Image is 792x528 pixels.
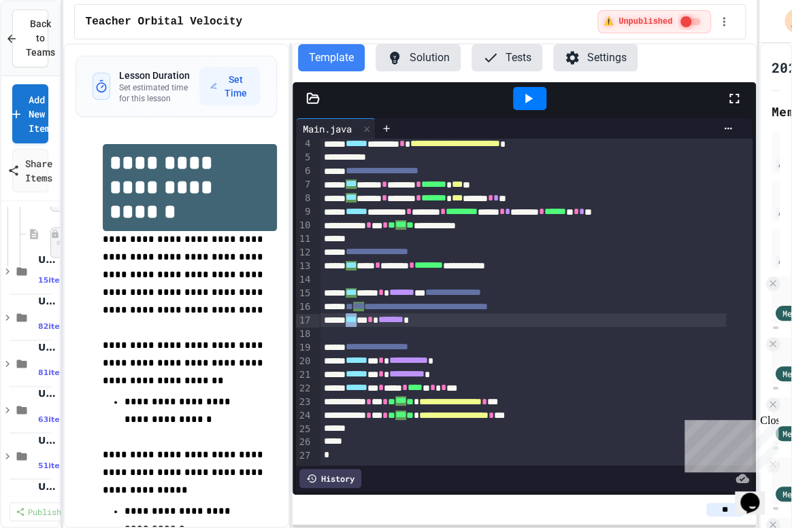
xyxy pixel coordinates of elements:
span: Teacher Orbital Velocity [86,14,242,30]
div: 7 [296,178,313,192]
span: U3M6: Creating Classes [38,434,56,446]
div: History [299,469,361,488]
span: U2M4: Looping [38,341,56,353]
div: 8 [296,192,313,205]
div: Chat with us now!Close [5,5,94,86]
button: Tests [472,44,542,71]
span: 81 items [38,368,72,377]
div: 24 [296,409,313,423]
span: ⚠️ Unpublished [604,16,672,27]
div: 6 [296,164,313,178]
div: 15 [296,287,313,300]
div: 11 [296,232,313,246]
span: U3M5: Creating Methods [38,387,56,400]
button: Template [298,44,365,71]
iframe: chat widget [735,474,778,514]
h3: Lesson Duration [118,69,199,82]
div: Main.java [296,122,359,136]
div: 5 [296,151,313,164]
div: 17 [296,314,313,328]
div: Main.java [296,118,376,139]
button: Back to Teams [12,10,48,67]
div: Unpublished [50,229,60,239]
p: Set estimated time for this lesson [118,82,199,104]
div: 12 [296,246,313,260]
div: 19 [296,341,313,355]
div: 10 [296,219,313,232]
div: 9 [296,205,313,219]
button: Set Time [199,67,260,105]
span: 51 items [38,461,72,470]
a: Add New Item [12,84,48,143]
div: 20 [296,355,313,368]
span: 82 items [38,322,72,331]
a: Publish [10,502,67,521]
div: 16 [296,300,313,314]
div: 4 [296,137,313,151]
div: 13 [296,260,313,273]
iframe: chat widget [679,415,778,472]
span: No time set [50,227,90,258]
div: 21 [296,368,313,382]
span: Back to Teams [26,17,55,60]
div: 22 [296,382,313,395]
span: 63 items [38,415,72,423]
span: 15 items [38,276,72,285]
button: Settings [553,44,638,71]
div: ⚠️ Students cannot see this content! Click the toggle to publish it and make it visible to your c... [597,10,711,33]
button: Solution [376,44,461,71]
div: 14 [296,273,313,287]
div: 23 [296,395,313,409]
div: 25 [296,423,313,436]
div: 27 [296,449,313,463]
a: Share Items [12,149,48,192]
span: U3M7: Inheritance [38,253,56,266]
div: 26 [296,436,313,449]
span: U4M8: Arrays - Creation, Access & Traversal [38,480,56,492]
span: U2M3: If Statements & Control Flow [38,295,56,307]
div: 18 [296,328,313,341]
